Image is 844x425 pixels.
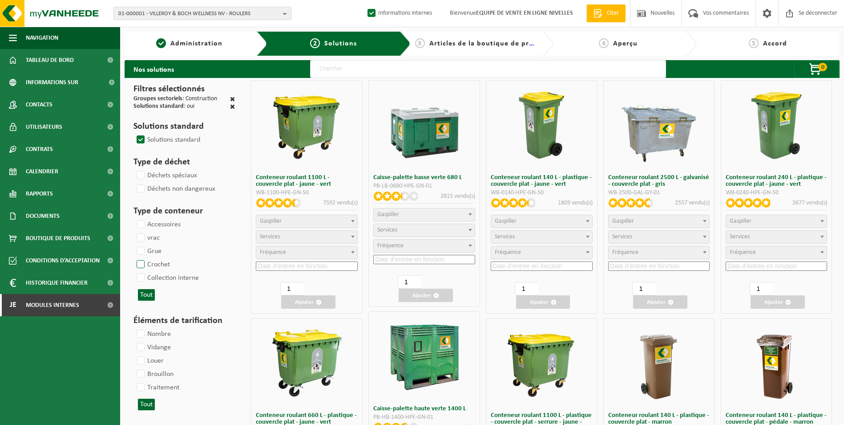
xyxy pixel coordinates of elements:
span: Services [260,233,280,240]
a: 4Aperçu [558,38,678,49]
span: Gaspiller [730,218,751,225]
p: 2677 vendu(s) [792,198,827,208]
img: WB-0140-HPE-BN-06 [739,325,814,401]
span: Utilisateurs [26,116,62,138]
h3: Éléments de tarification [133,314,235,327]
span: Groupes sectoriels [133,95,182,102]
font: Ajouter [530,299,549,305]
font: Ajouter [764,299,783,305]
span: Gaspiller [260,218,282,225]
button: Ajouter [399,289,453,302]
h3: Type de déchet [133,155,235,169]
span: Fréquence [495,249,521,256]
input: Date d’entrée en fonction [256,262,358,271]
button: Tout [138,289,155,301]
span: Contrats [26,138,53,160]
span: 3 [415,38,425,48]
div: WB-2500-GAL-GY-01 [608,190,710,196]
div: : Construction [133,96,217,103]
h3: Conteneur roulant 1100 L - couvercle plat - jaune - vert [256,174,358,188]
button: Ajouter [751,295,805,309]
a: 2Solutions [274,38,392,49]
span: 4 [599,38,609,48]
font: Bienvenue [450,10,573,16]
span: Rapports [26,183,53,205]
button: Ajouter [633,295,687,309]
span: Contacts [26,94,52,116]
span: Fréquence [612,249,638,256]
img: WB-0140-HPE-GN-50 [504,87,579,163]
span: Solutions [324,40,357,47]
span: 5 [749,38,759,48]
input: 1 [750,282,773,295]
font: Ajouter [412,293,431,298]
span: 0 [818,63,827,71]
label: Vidange [135,341,171,354]
h3: Solutions standard [133,120,235,133]
input: 1 [398,275,421,289]
label: Louer [135,354,164,368]
span: Historique financier [26,272,88,294]
font: Ajouter [647,299,666,305]
span: Citer [605,9,621,18]
img: WB-1100-HPE-GN-50 [269,87,345,163]
span: Services [612,233,632,240]
span: Solutions standard [133,103,184,110]
p: 1809 vendu(s) [558,198,593,208]
label: Déchets spéciaux [135,169,197,182]
span: Services [730,233,750,240]
label: vrac [135,231,160,245]
a: 1Administration [129,38,250,49]
a: Citer [586,4,626,22]
h3: Conteneur roulant 240 L - plastique - couvercle plat - jaune - vert [726,174,828,188]
input: Date d’entrée en fonction [491,262,593,271]
img: WB-0140-HPE-BN-01 [621,325,697,401]
span: Documents [26,205,60,227]
span: 1 [156,38,166,48]
span: Fréquence [260,249,286,256]
span: 2 [310,38,320,48]
p: 7592 vendu(s) [323,198,358,208]
label: Brouillon [135,368,174,381]
span: Modules internes [26,294,79,316]
div: PB-HB-1400-HPE-GN-01 [373,414,475,421]
label: Grue [135,245,162,258]
button: Ajouter [281,295,335,309]
label: Nombre [135,327,171,341]
h3: Conteneur roulant 2500 L - galvanisé - couvercle plat - gris [608,174,710,188]
label: Traitement [135,381,179,394]
span: Fréquence [377,242,404,249]
p: 2557 vendu(s) [675,198,710,208]
span: Conditions d’acceptation [26,249,100,272]
input: Date d’entrée en fonction [373,255,475,264]
label: Déchets non dangereux [135,182,215,196]
h3: Caisse-palette basse verte 680 L [373,174,475,181]
h3: Filtres sélectionnés [133,82,235,96]
h2: Nos solutions [125,60,183,78]
label: Accessoires [135,218,181,231]
span: Gaspiller [377,211,399,218]
span: 01-000001 - VILLEROY & BOCH WELLNESS NV - ROULERS [118,7,279,20]
img: WB-2500-GAL-GY-01 [621,87,697,163]
img: PB-LB-0680-HPE-GN-01 [387,87,462,163]
label: Informations internes [366,7,432,20]
div: WB-0140-HPE-GN-50 [491,190,593,196]
span: Gaspiller [495,218,517,225]
div: : oui [133,103,194,111]
span: Administration [170,40,222,47]
input: 1 [280,282,303,295]
span: Articles de la boutique de produits [429,40,551,47]
label: Collection interne [135,271,199,285]
label: Crochet [135,258,170,271]
span: Tableau de bord [26,49,74,71]
span: Boutique de produits [26,227,90,249]
input: Chercher [310,60,666,78]
h3: Conteneur roulant 140 L - plastique - couvercle plat - jaune - vert [491,174,593,188]
span: Je [9,294,17,316]
h3: Type de conteneur [133,204,235,218]
input: 1 [632,282,655,295]
span: Fréquence [730,249,756,256]
span: Services [495,233,515,240]
span: Accord [763,40,787,47]
strong: EQUIPE DE VENTE EN LIGNE NIVELLES [476,10,573,16]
